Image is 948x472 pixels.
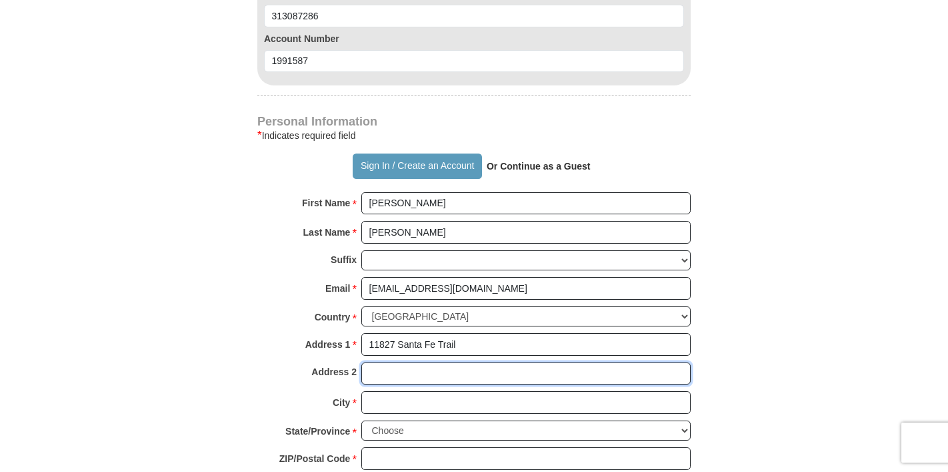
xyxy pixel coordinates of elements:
[257,116,691,127] h4: Personal Information
[331,250,357,269] strong: Suffix
[257,128,691,144] div: Indicates required field
[302,194,350,212] strong: First Name
[325,279,350,298] strong: Email
[279,449,351,468] strong: ZIP/Postal Code
[333,393,350,412] strong: City
[285,422,350,441] strong: State/Province
[303,223,351,242] strong: Last Name
[315,308,351,326] strong: Country
[487,161,591,172] strong: Or Continue as a Guest
[305,335,351,354] strong: Address 1
[311,363,357,381] strong: Address 2
[353,154,481,179] button: Sign In / Create an Account
[264,32,684,45] label: Account Number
